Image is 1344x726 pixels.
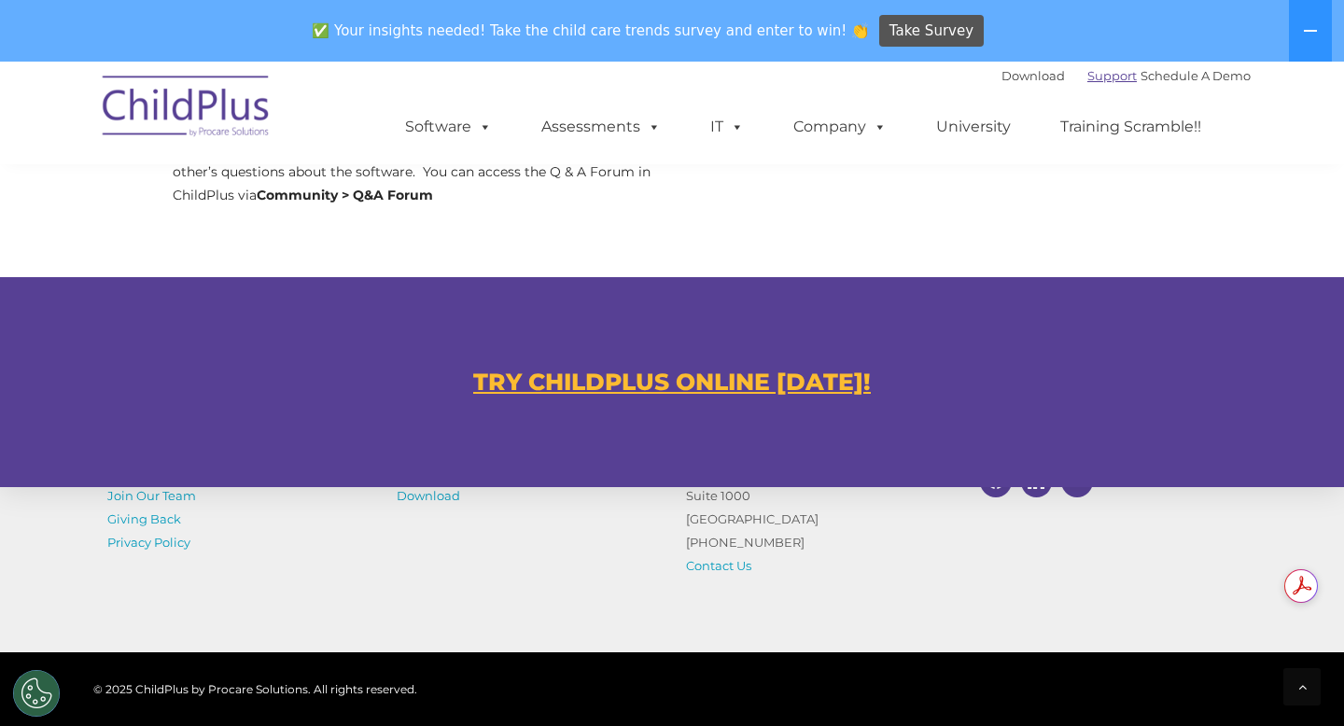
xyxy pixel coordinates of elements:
iframe: Chat Widget [1251,636,1344,726]
a: Company [775,108,905,146]
a: Support [1087,68,1137,83]
p: [STREET_ADDRESS] Suite 1000 [GEOGRAPHIC_DATA] [PHONE_NUMBER] [686,461,947,578]
button: Cookies Settings [13,670,60,717]
span: ✅ Your insights needed! Take the child care trends survey and enter to win! 👏 [305,12,876,49]
a: Software [386,108,511,146]
a: University [917,108,1029,146]
a: Contact Us [686,558,751,573]
span: © 2025 ChildPlus by Procare Solutions. All rights reserved. [93,682,417,696]
a: IT [692,108,763,146]
a: Download [1001,68,1065,83]
a: Privacy Policy [107,535,190,550]
p: A forum led by [PERSON_NAME] users where you can ask & answer each other’s questions about the so... [173,137,658,207]
img: ChildPlus by Procare Solutions [93,63,280,156]
a: Join Our Team [107,488,196,503]
a: Assessments [523,108,679,146]
a: Training Scramble!! [1042,108,1220,146]
a: Download [397,488,460,503]
font: | [1001,68,1251,83]
a: Take Survey [879,15,985,48]
a: TRY CHILDPLUS ONLINE [DATE]! [473,368,871,396]
span: Take Survey [889,15,973,48]
a: Giving Back [107,511,181,526]
strong: Community > Q&A Forum [257,187,433,203]
a: Schedule A Demo [1141,68,1251,83]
